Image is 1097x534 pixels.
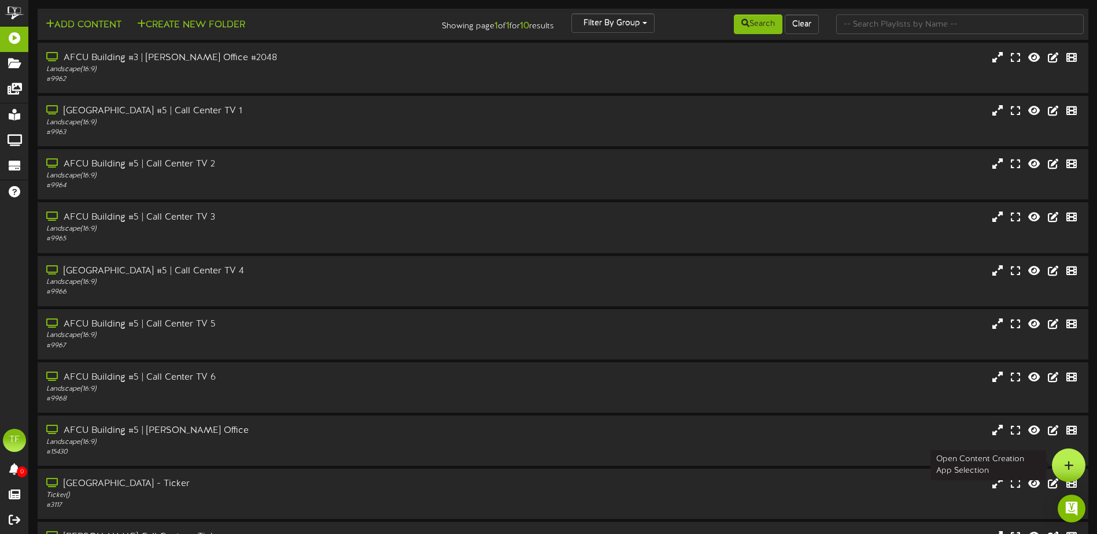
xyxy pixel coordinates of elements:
[46,265,467,278] div: [GEOGRAPHIC_DATA] #5 | Call Center TV 4
[46,341,467,351] div: # 9967
[46,331,467,340] div: Landscape ( 16:9 )
[46,500,467,510] div: # 3117
[46,437,467,447] div: Landscape ( 16:9 )
[46,171,467,181] div: Landscape ( 16:9 )
[520,21,529,31] strong: 10
[46,477,467,491] div: [GEOGRAPHIC_DATA] - Ticker
[46,51,467,65] div: AFCU Building #3 | [PERSON_NAME] Office #2048
[134,18,249,32] button: Create New Folder
[42,18,125,32] button: Add Content
[46,128,467,138] div: # 9963
[571,13,655,33] button: Filter By Group
[46,65,467,75] div: Landscape ( 16:9 )
[46,105,467,118] div: [GEOGRAPHIC_DATA] #5 | Call Center TV 1
[386,13,563,33] div: Showing page of for results
[46,234,467,244] div: # 9965
[46,224,467,234] div: Landscape ( 16:9 )
[46,371,467,384] div: AFCU Building #5 | Call Center TV 6
[46,424,467,437] div: AFCU Building #5 | [PERSON_NAME] Office
[46,211,467,224] div: AFCU Building #5 | Call Center TV 3
[46,181,467,191] div: # 9964
[46,384,467,394] div: Landscape ( 16:9 )
[734,14,782,34] button: Search
[46,318,467,331] div: AFCU Building #5 | Call Center TV 5
[3,429,26,452] div: TF
[46,277,467,287] div: Landscape ( 16:9 )
[46,491,467,500] div: Ticker ( )
[46,394,467,404] div: # 9968
[46,447,467,457] div: # 15430
[46,287,467,297] div: # 9966
[46,118,467,128] div: Landscape ( 16:9 )
[494,21,498,31] strong: 1
[46,75,467,84] div: # 9962
[1058,495,1085,522] div: Open Intercom Messenger
[836,14,1084,34] input: -- Search Playlists by Name --
[46,158,467,171] div: AFCU Building #5 | Call Center TV 2
[506,21,509,31] strong: 1
[785,14,819,34] button: Clear
[17,466,27,477] span: 0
